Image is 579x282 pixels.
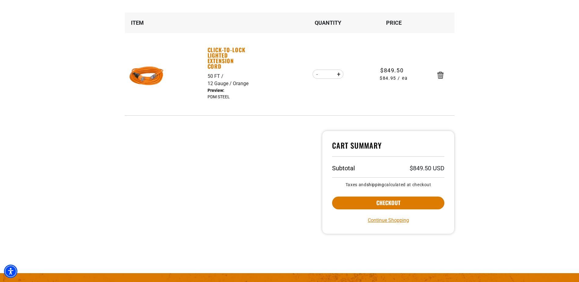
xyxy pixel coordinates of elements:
a: Click-to-Lock Lighted Extension Cord [208,47,250,69]
img: orange [127,57,166,96]
h4: Cart Summary [332,141,445,157]
th: Price [361,13,427,33]
h3: Subtotal [332,165,355,171]
a: shipping [367,182,384,187]
span: $84.95 / ea [361,75,426,82]
a: Continue Shopping [368,217,409,224]
div: Accessibility Menu [4,265,17,278]
div: Orange [233,80,248,87]
div: 12 Gauge [208,80,233,87]
div: 50 FT [208,73,225,80]
th: Quantity [295,13,361,33]
input: Quantity for Click-to-Lock Lighted Extension Cord [322,69,334,79]
span: $849.50 [380,66,403,74]
a: Remove Click-to-Lock Lighted Extension Cord - 50 FT / 12 Gauge / Orange [437,73,443,77]
th: Item [125,13,207,33]
p: $849.50 USD [410,165,444,171]
small: Taxes and calculated at checkout [332,183,445,187]
dd: PDM STEEL [208,87,250,100]
button: Checkout [332,197,445,209]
